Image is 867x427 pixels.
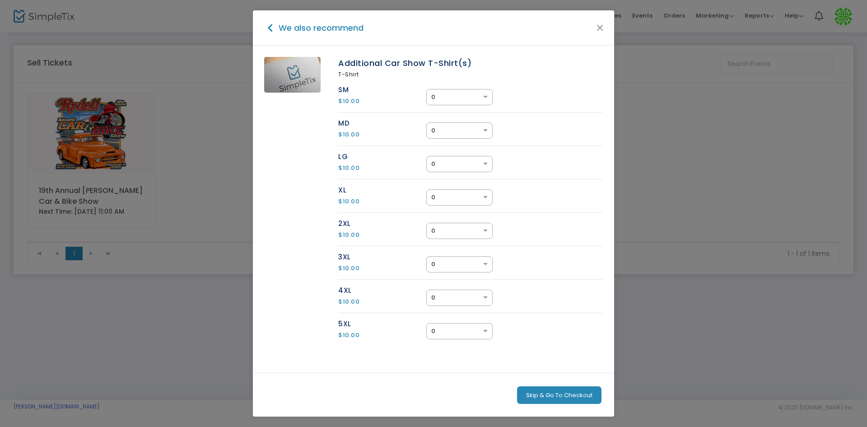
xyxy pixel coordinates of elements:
div: 5XL [338,319,426,329]
div: $10.00 [338,97,426,106]
div: $10.00 [338,230,426,239]
div: $10.00 [338,197,426,206]
button: Close [594,22,606,33]
div: 2XL [338,219,426,229]
div: MD [338,118,426,129]
button: Skip & Go To Checkout [517,386,601,404]
div: LG [338,152,426,162]
div: $10.00 [338,331,426,340]
div: XL [338,185,426,196]
div: $10.00 [338,297,426,306]
div: $10.00 [338,130,426,139]
div: $10.00 [338,164,426,173]
div: $10.00 [338,264,426,273]
div: Additional Car Show T-Shirt(s) [338,57,603,69]
div: 3XL [338,252,426,263]
div: T-Shirt [338,70,603,79]
div: SM [338,85,426,95]
h4: We also recommend [275,22,364,34]
img: magnificent-placeholder.jpg [264,57,321,93]
div: 4XL [338,286,426,296]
